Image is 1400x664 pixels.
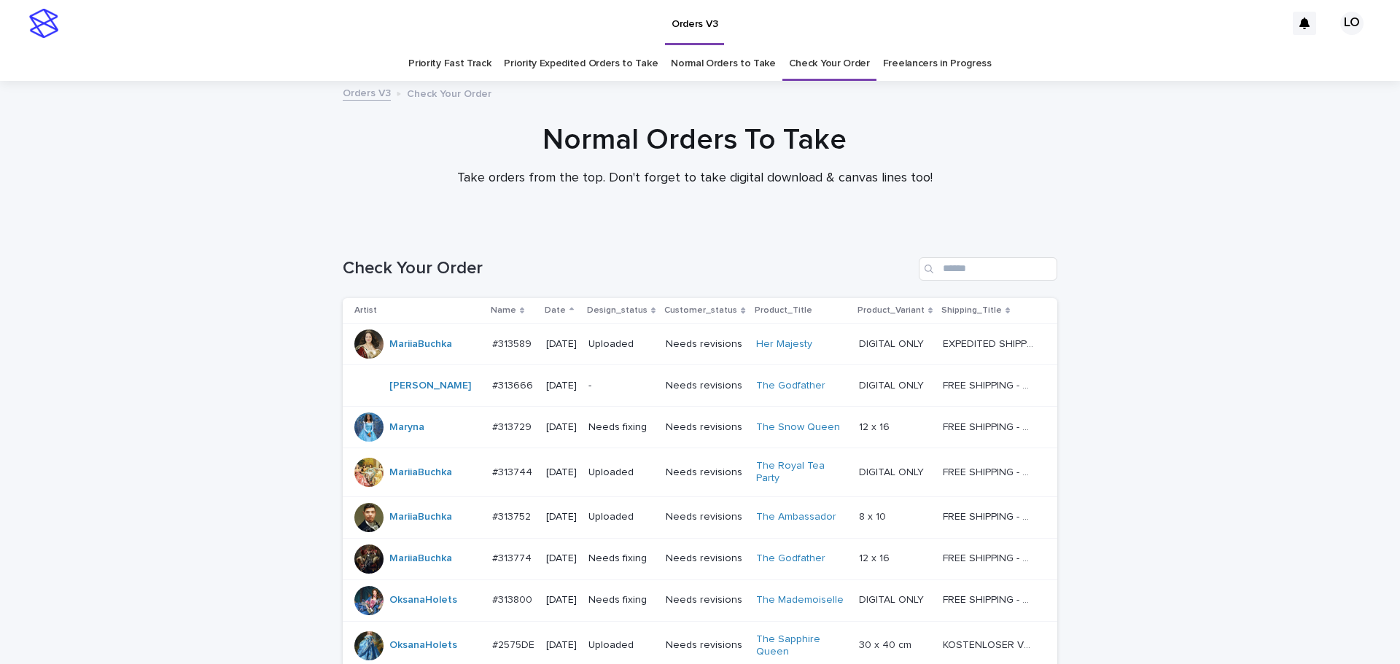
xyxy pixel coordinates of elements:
p: #2575DE [492,636,537,652]
a: The Mademoiselle [756,594,844,606]
tr: [PERSON_NAME] #313666#313666 [DATE]-Needs revisionsThe Godfather DIGITAL ONLYDIGITAL ONLY FREE SH... [343,365,1057,407]
p: Product_Variant [857,302,925,319]
p: DIGITAL ONLY [859,335,927,351]
a: Priority Fast Track [408,47,491,81]
p: Design_status [587,302,647,319]
p: Needs fixing [588,421,654,434]
p: [DATE] [546,552,577,565]
p: DIGITAL ONLY [859,377,927,392]
p: 12 x 16 [859,418,892,434]
p: Needs revisions [666,338,744,351]
p: FREE SHIPPING - preview in 1-2 business days, after your approval delivery will take 5-10 b.d. [943,418,1037,434]
a: MariiaBuchka [389,511,452,523]
a: MariiaBuchka [389,338,452,351]
p: #313589 [492,335,534,351]
a: Check Your Order [789,47,870,81]
p: Check Your Order [407,85,491,101]
tr: MariiaBuchka #313774#313774 [DATE]Needs fixingNeeds revisionsThe Godfather 12 x 1612 x 16 FREE SH... [343,538,1057,579]
a: The Godfather [756,380,825,392]
p: Needs revisions [666,639,744,652]
a: The Royal Tea Party [756,460,847,485]
a: Her Majesty [756,338,812,351]
p: #313774 [492,550,534,565]
p: [DATE] [546,639,577,652]
tr: MariiaBuchka #313589#313589 [DATE]UploadedNeeds revisionsHer Majesty DIGITAL ONLYDIGITAL ONLY EXP... [343,324,1057,365]
a: MariiaBuchka [389,552,452,565]
a: [PERSON_NAME] [389,380,471,392]
p: 8 x 10 [859,508,889,523]
p: Artist [354,302,377,319]
p: [DATE] [546,594,577,606]
p: Customer_status [664,302,737,319]
p: [DATE] [546,466,577,479]
p: #313800 [492,591,535,606]
p: Needs revisions [666,466,744,479]
p: Take orders from the top. Don't forget to take digital download & canvas lines too! [403,171,987,187]
p: Needs fixing [588,594,654,606]
a: Maryna [389,421,424,434]
p: FREE SHIPPING - preview in 1-2 business days, after your approval delivery will take 5-10 b.d. [943,550,1037,565]
a: MariiaBuchka [389,466,452,479]
p: FREE SHIPPING - preview in 1-2 business days, after your approval delivery will take 5-10 b.d. [943,508,1037,523]
a: OksanaHolets [389,594,457,606]
p: DIGITAL ONLY [859,591,927,606]
div: LO [1340,12,1364,35]
p: FREE SHIPPING - preview in 1-2 business days, after your approval delivery will take 5-10 b.d. [943,464,1037,479]
p: [DATE] [546,338,577,351]
p: Needs revisions [666,421,744,434]
a: Priority Expedited Orders to Take [504,47,658,81]
p: FREE SHIPPING - preview in 1-2 business days, after your approval delivery will take 5-10 b.d. [943,591,1037,606]
p: 30 x 40 cm [859,636,914,652]
p: [DATE] [546,421,577,434]
p: - [588,380,654,392]
a: Normal Orders to Take [671,47,776,81]
tr: MariiaBuchka #313744#313744 [DATE]UploadedNeeds revisionsThe Royal Tea Party DIGITAL ONLYDIGITAL ... [343,448,1057,497]
p: Needs revisions [666,552,744,565]
a: Freelancers in Progress [883,47,992,81]
a: The Godfather [756,552,825,565]
a: The Sapphire Queen [756,633,847,658]
a: The Snow Queen [756,421,840,434]
p: Uploaded [588,466,654,479]
p: Needs revisions [666,594,744,606]
a: The Ambassador [756,511,836,523]
a: Orders V3 [343,84,391,101]
p: Needs revisions [666,511,744,523]
p: Uploaded [588,639,654,652]
h1: Check Your Order [343,258,913,279]
p: EXPEDITED SHIPPING - preview in 1 business day; delivery up to 5 business days after your approval. [943,335,1037,351]
p: KOSTENLOSER VERSAND - Vorschau in 1-2 Werktagen, nach Genehmigung 10-12 Werktage Lieferung [943,636,1037,652]
h1: Normal Orders To Take [338,122,1052,157]
p: Uploaded [588,338,654,351]
p: DIGITAL ONLY [859,464,927,479]
p: #313666 [492,377,536,392]
p: 12 x 16 [859,550,892,565]
p: Needs fixing [588,552,654,565]
p: Product_Title [755,302,812,319]
p: Shipping_Title [941,302,1002,319]
p: Name [491,302,516,319]
tr: OksanaHolets #313800#313800 [DATE]Needs fixingNeeds revisionsThe Mademoiselle DIGITAL ONLYDIGITAL... [343,579,1057,621]
p: Date [545,302,566,319]
img: stacker-logo-s-only.png [29,9,58,38]
a: OksanaHolets [389,639,457,652]
p: #313744 [492,464,535,479]
p: [DATE] [546,511,577,523]
p: Uploaded [588,511,654,523]
p: FREE SHIPPING - preview in 1-2 business days, after your approval delivery will take 5-10 b.d. [943,377,1037,392]
p: #313729 [492,418,534,434]
input: Search [919,257,1057,281]
p: Needs revisions [666,380,744,392]
tr: Maryna #313729#313729 [DATE]Needs fixingNeeds revisionsThe Snow Queen 12 x 1612 x 16 FREE SHIPPIN... [343,407,1057,448]
p: #313752 [492,508,534,523]
tr: MariiaBuchka #313752#313752 [DATE]UploadedNeeds revisionsThe Ambassador 8 x 108 x 10 FREE SHIPPIN... [343,496,1057,538]
p: [DATE] [546,380,577,392]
